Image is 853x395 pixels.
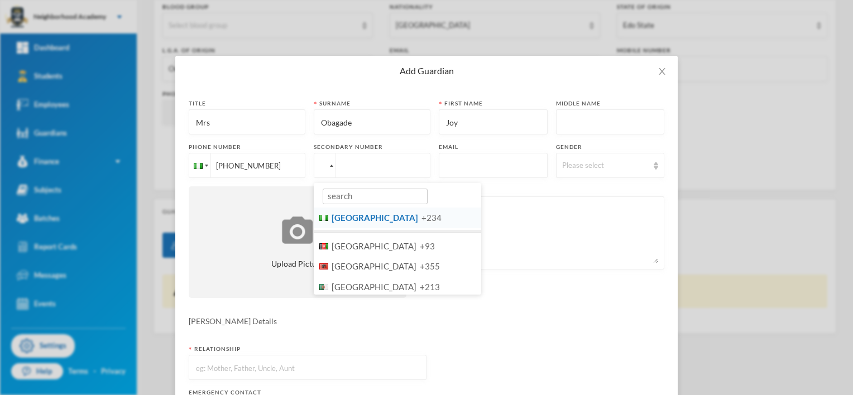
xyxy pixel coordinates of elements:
span: [GEOGRAPHIC_DATA] [332,261,416,271]
span: +234 [421,213,442,223]
img: upload [279,215,316,245]
span: [GEOGRAPHIC_DATA] [332,282,416,292]
div: Nigeria: + 234 [189,153,210,177]
div: Email [439,143,548,151]
div: Add Guardian [189,65,664,77]
input: search [323,189,428,204]
div: First name [439,99,548,108]
div: Phone number [189,143,305,151]
div: Secondary number [314,143,430,151]
div: [GEOGRAPHIC_DATA]+234[GEOGRAPHIC_DATA]+93[GEOGRAPHIC_DATA]+355[GEOGRAPHIC_DATA]+213[US_STATE]+168... [314,153,336,177]
span: +93 [420,241,435,251]
div: Gender [556,143,665,151]
div: Address [439,186,664,195]
div: Please select [562,160,649,171]
span: [GEOGRAPHIC_DATA] [332,241,416,251]
span: +355 [420,261,440,271]
div: Surname [314,99,430,108]
div: Middle name [556,99,665,108]
span: +213 [420,282,440,292]
button: Close [646,56,678,87]
span: Upload Picture [271,258,324,269]
input: eg: Mother, Father, Uncle, Aunt [195,355,420,380]
span: [GEOGRAPHIC_DATA] [332,213,418,223]
div: Title [189,99,305,108]
div: Relationship [189,345,426,353]
i: icon: close [658,67,667,76]
div: [PERSON_NAME] Details [189,315,664,327]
